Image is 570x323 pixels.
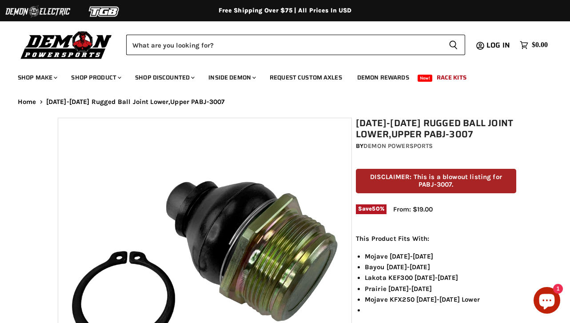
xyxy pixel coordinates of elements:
span: [DATE]-[DATE] Rugged Ball Joint Lower,Upper PABJ-3007 [46,98,225,106]
a: Shop Product [64,68,127,87]
button: Search [442,35,465,55]
span: Log in [486,40,510,51]
a: Shop Make [11,68,63,87]
img: Demon Powersports [18,29,115,60]
a: Demon Powersports [363,142,433,150]
img: TGB Logo 2 [71,3,138,20]
a: Home [18,98,36,106]
a: Request Custom Axles [263,68,349,87]
a: Shop Discounted [128,68,200,87]
p: DISCLAIMER: This is a blowout listing for PABJ-3007. [356,169,516,193]
inbox-online-store-chat: Shopify online store chat [531,287,563,316]
h1: [DATE]-[DATE] Rugged Ball Joint Lower,Upper PABJ-3007 [356,118,516,140]
span: $0.00 [532,41,548,49]
p: This Product Fits With: [356,233,516,244]
li: Mojave KFX250 [DATE]-[DATE] Lower [365,294,516,305]
ul: Main menu [11,65,546,87]
a: Inside Demon [202,68,261,87]
li: Prairie [DATE]-[DATE] [365,283,516,294]
div: by [356,141,516,151]
a: $0.00 [515,39,552,52]
a: Demon Rewards [351,68,416,87]
span: New! [418,75,433,82]
a: Race Kits [430,68,473,87]
span: Save % [356,204,387,214]
a: Log in [482,41,515,49]
li: Lakota KEF300 [DATE]-[DATE] [365,272,516,283]
span: 50 [372,205,379,212]
li: Bayou [DATE]-[DATE] [365,262,516,272]
img: Demon Electric Logo 2 [4,3,71,20]
form: Product [126,35,465,55]
span: From: $19.00 [393,205,433,213]
li: Mojave [DATE]-[DATE] [365,251,516,262]
input: Search [126,35,442,55]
